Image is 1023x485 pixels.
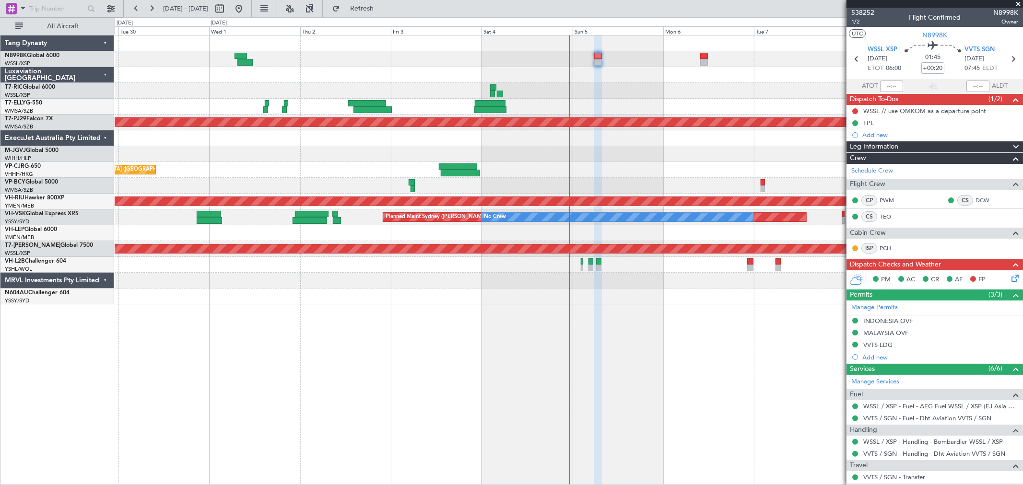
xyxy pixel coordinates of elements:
span: VP-CJR [5,163,24,169]
span: Crew [850,153,866,164]
div: [DATE] [117,19,133,27]
a: PCH [880,244,901,253]
span: VH-VSK [5,211,26,217]
div: CS [957,195,973,206]
a: WIHH/HLP [5,155,31,162]
a: YSSY/SYD [5,297,29,304]
span: N8998K [922,30,947,40]
span: 06:00 [886,64,901,73]
span: N8998K [993,8,1018,18]
button: UTC [849,29,866,38]
div: Sun 5 [573,26,663,35]
span: ALDT [992,81,1008,91]
button: Refresh [328,1,385,16]
span: Dispatch Checks and Weather [850,259,941,270]
span: M-JGVJ [5,148,26,153]
div: Wed 1 [209,26,300,35]
a: N8998KGlobal 6000 [5,53,59,58]
a: WSSL / XSP - Handling - Bombardier WSSL / XSP [863,438,1003,446]
span: ELDT [982,64,998,73]
div: CS [861,211,877,222]
span: Dispatch To-Dos [850,94,898,105]
span: 1/2 [851,18,874,26]
span: All Aircraft [25,23,101,30]
div: Wed 8 [845,26,936,35]
a: VH-RIUHawker 800XP [5,195,64,201]
a: T7-RICGlobal 6000 [5,84,55,90]
a: Manage Services [851,377,899,387]
span: T7-[PERSON_NAME] [5,242,60,248]
div: Add new [862,353,1018,361]
span: Owner [993,18,1018,26]
a: VHHH/HKG [5,171,33,178]
a: WMSA/SZB [5,186,33,194]
a: YMEN/MEB [5,202,34,209]
span: (3/3) [988,289,1002,300]
span: [DATE] - [DATE] [163,4,208,13]
a: WMSA/SZB [5,107,33,115]
span: Handling [850,425,877,436]
a: WSSL/XSP [5,250,30,257]
a: PWM [880,196,901,205]
a: WSSL/XSP [5,92,30,99]
span: VH-LEP [5,227,24,232]
a: YSHL/WOL [5,266,32,273]
div: INDONESIA OVF [863,317,913,325]
a: VVTS / SGN - Transfer [863,473,925,481]
a: VH-VSKGlobal Express XRS [5,211,79,217]
a: VP-BCYGlobal 5000 [5,179,58,185]
span: (6/6) [988,363,1002,373]
a: YMEN/MEB [5,234,34,241]
span: Cabin Crew [850,228,886,239]
a: WSSL/XSP [5,60,30,67]
a: WMSA/SZB [5,123,33,130]
span: T7-ELLY [5,100,26,106]
span: Leg Information [850,141,898,152]
div: FPL [863,119,874,127]
a: T7-PJ29Falcon 7X [5,116,53,122]
span: FP [978,275,986,285]
span: AC [906,275,915,285]
div: ISP [861,243,877,254]
span: AF [955,275,963,285]
a: VVTS / SGN - Fuel - Dht Aviation VVTS / SGN [863,414,991,422]
a: N604AUChallenger 604 [5,290,70,296]
span: (1/2) [988,94,1002,104]
div: Flight Confirmed [909,13,961,23]
input: --:-- [880,81,903,92]
div: No Crew [484,210,506,224]
span: Permits [850,289,872,300]
a: Manage Permits [851,303,898,312]
a: TEO [880,212,901,221]
span: Services [850,364,875,375]
div: Add new [862,131,1018,139]
span: Travel [850,460,868,471]
a: T7-[PERSON_NAME]Global 7500 [5,242,93,248]
span: CR [931,275,939,285]
div: Fri 3 [391,26,482,35]
span: VP-BCY [5,179,25,185]
div: VVTS LDG [863,341,893,349]
span: WSSL XSP [868,45,897,55]
span: Fuel [850,389,863,400]
span: 538252 [851,8,874,18]
div: Tue 30 [118,26,209,35]
div: CP [861,195,877,206]
button: All Aircraft [11,19,104,34]
span: VH-L2B [5,258,25,264]
span: ATOT [862,81,878,91]
a: VH-LEPGlobal 6000 [5,227,57,232]
a: T7-ELLYG-550 [5,100,42,106]
span: Flight Crew [850,179,885,190]
span: N8998K [5,53,27,58]
div: WSSL // use OMKOM as a departure point [863,107,986,115]
a: VVTS / SGN - Handling - Dht Aviation VVTS / SGN [863,450,1005,458]
span: VH-RIU [5,195,24,201]
span: 01:45 [925,53,941,62]
span: [DATE] [868,54,887,64]
div: [DATE] [211,19,227,27]
span: T7-PJ29 [5,116,26,122]
span: Refresh [342,5,382,12]
span: T7-RIC [5,84,23,90]
a: M-JGVJGlobal 5000 [5,148,59,153]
